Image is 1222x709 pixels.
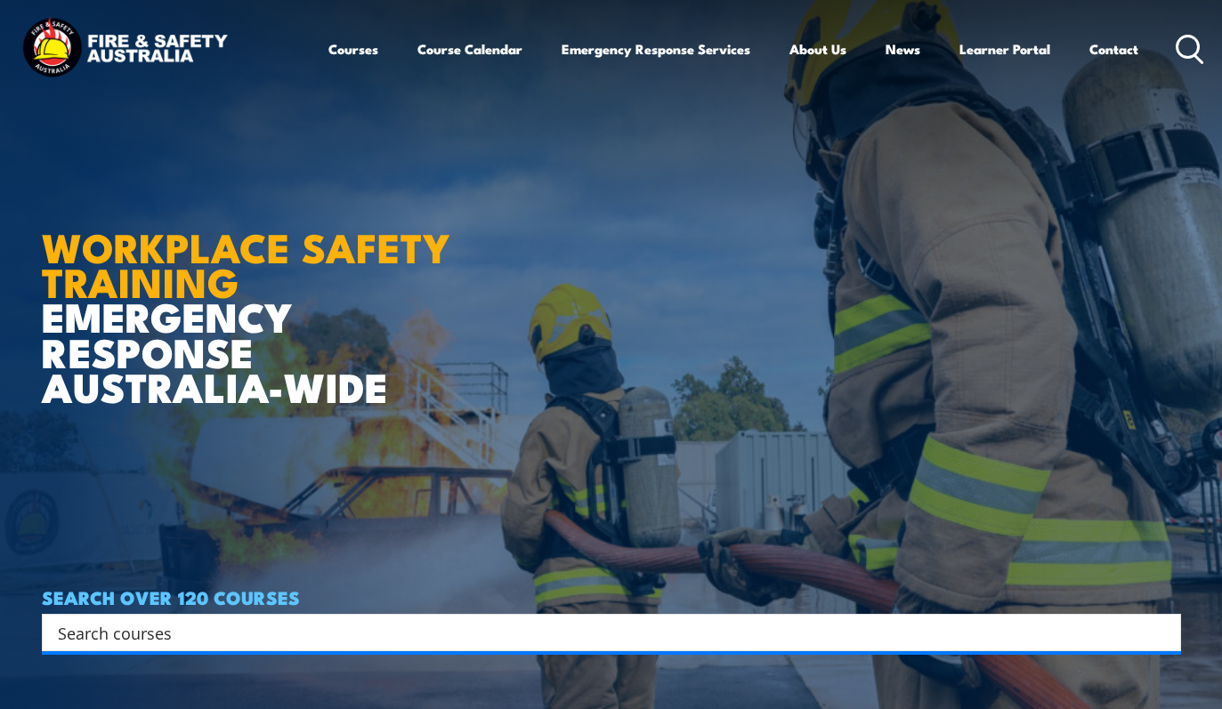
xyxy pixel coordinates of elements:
[42,184,477,403] h1: EMERGENCY RESPONSE AUSTRALIA-WIDE
[1089,28,1138,70] a: Contact
[61,620,1145,645] form: Search form
[58,619,1142,646] input: Search input
[42,587,1181,607] h4: SEARCH OVER 120 COURSES
[1150,620,1175,645] button: Search magnifier button
[789,28,846,70] a: About Us
[886,28,920,70] a: News
[42,215,450,311] strong: WORKPLACE SAFETY TRAINING
[328,28,378,70] a: Courses
[417,28,522,70] a: Course Calendar
[562,28,750,70] a: Emergency Response Services
[959,28,1050,70] a: Learner Portal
